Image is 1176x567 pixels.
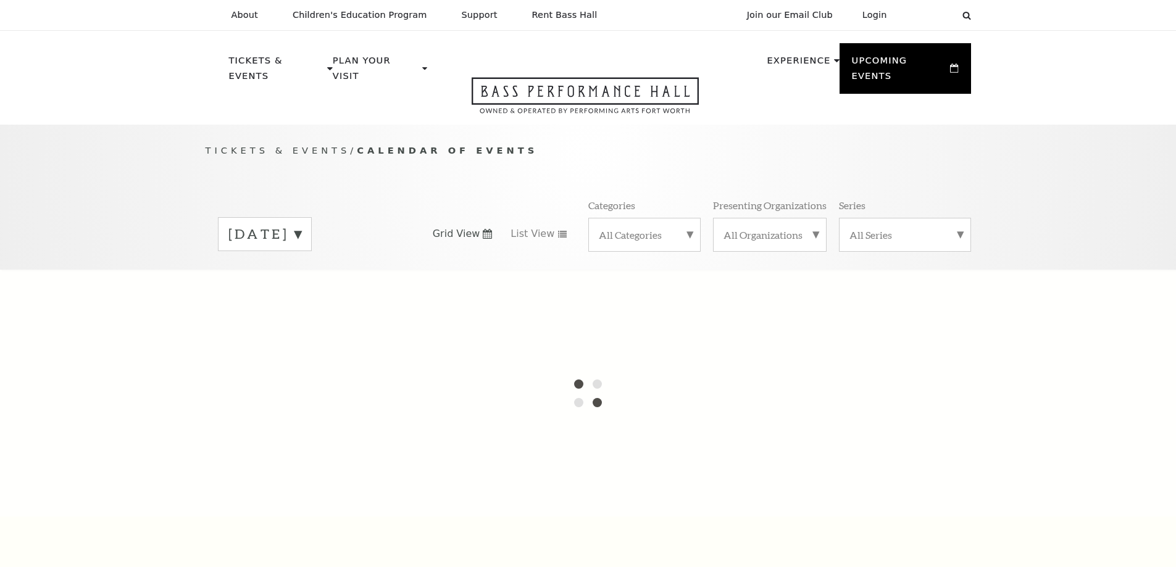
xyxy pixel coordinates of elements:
[599,228,690,241] label: All Categories
[849,228,961,241] label: All Series
[907,9,951,21] select: Select:
[511,227,554,241] span: List View
[767,53,830,75] p: Experience
[713,199,827,212] p: Presenting Organizations
[228,225,301,244] label: [DATE]
[206,143,971,159] p: /
[357,145,538,155] span: Calendar of Events
[852,53,948,91] p: Upcoming Events
[588,199,635,212] p: Categories
[433,227,480,241] span: Grid View
[532,10,598,20] p: Rent Bass Hall
[229,53,325,91] p: Tickets & Events
[724,228,816,241] label: All Organizations
[206,145,351,155] span: Tickets & Events
[231,10,258,20] p: About
[839,199,865,212] p: Series
[293,10,427,20] p: Children's Education Program
[462,10,498,20] p: Support
[333,53,419,91] p: Plan Your Visit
